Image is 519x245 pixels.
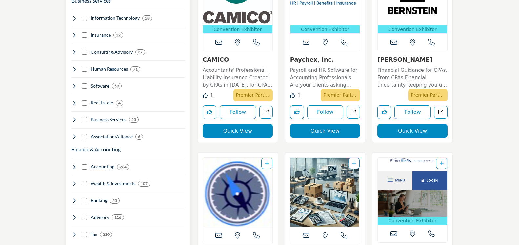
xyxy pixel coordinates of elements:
[91,116,126,123] h4: Business Services: Office supplies, software, tech support, communications, travel
[91,163,114,170] h4: Accounting: Financial statements, bookkeeping, auditing
[394,105,431,119] button: Follow
[82,50,87,55] input: Select Consulting/Advisory checkbox
[323,91,357,100] p: Premier Partner
[411,91,445,100] p: Premier Partner
[91,214,109,221] h4: Advisory: Advisory services provided by CPA firms
[112,214,124,220] div: 116 Results For Advisory
[114,215,121,220] b: 116
[118,101,121,105] b: 4
[91,66,128,72] h4: Human Resources: Payroll, benefits, HR consulting, talent acquisition, training
[204,26,271,33] p: Convention Exhibitor
[290,65,360,89] a: Payroll and HR Software for Accounting Professionals Are your clients asking more questions about...
[91,197,107,204] h4: Banking: Banking, lending. merchant services
[379,217,446,224] p: Convention Exhibitor
[110,198,120,204] div: 53 Results For Banking
[135,134,143,140] div: 6 Results For Association/Alliance
[220,105,256,119] button: Follow
[82,134,87,139] input: Select Association/Alliance checkbox
[203,105,216,119] button: Like listing
[290,105,304,119] button: Like listing
[82,83,87,89] input: Select Software checkbox
[91,49,133,55] h4: Consulting/Advisory: Business consulting, mergers & acquisitions, growth strategies
[82,32,87,38] input: Select Insurance checkbox
[130,66,140,72] div: 71 Results For Human Resources
[290,124,360,138] button: Quick View
[112,198,117,203] b: 53
[377,67,448,89] p: Financial Guidance for CPAs, From CPAs Financial uncertainty keeping you up at night? [PERSON_NAM...
[71,145,121,153] button: Finance & Accounting
[82,215,87,220] input: Select Advisory checkbox
[378,158,447,225] a: Open Listing in new tab
[292,26,359,33] p: Convention Exhibitor
[210,93,213,99] span: 1
[82,16,87,21] input: Select Information Technology checkbox
[259,106,273,119] a: Open camico in new tab
[377,65,448,89] a: Financial Guidance for CPAs, From CPAs Financial uncertainty keeping you up at night? [PERSON_NAM...
[265,161,269,166] a: Add To List
[377,56,432,63] a: [PERSON_NAME]
[100,232,112,237] div: 230 Results For Tax
[377,124,448,138] button: Quick View
[203,56,273,63] h3: CAMICO
[347,106,360,119] a: Open paychex in new tab
[91,180,135,187] h4: Wealth & Investments: Wealth management, retirement planning, investing strategies
[377,105,391,119] button: Like listing
[298,93,301,99] span: 1
[82,164,87,170] input: Select Accounting checkbox
[82,181,87,186] input: Select Wealth & Investments checkbox
[114,84,119,88] b: 59
[440,161,444,166] a: Add To List
[103,232,110,237] b: 230
[120,165,127,169] b: 264
[203,158,272,227] a: Open Listing in new tab
[91,15,140,21] h4: Information Technology: Software, cloud services, data management, analytics, automation
[290,67,360,89] p: Payroll and HR Software for Accounting Professionals Are your clients asking more questions about...
[113,32,123,38] div: 22 Results For Insurance
[377,56,448,63] h3: Bernstein
[112,83,122,89] div: 59 Results For Software
[203,158,272,227] img: Joseph J. Gormley, CPA
[82,232,87,237] input: Select Tax checkbox
[203,65,273,89] a: Accountants' Professional Liability Insurance Created by CPAs in [DATE], for CPAs, CAMICO provide...
[290,56,334,63] a: Paychex, Inc.
[307,105,344,119] button: Follow
[203,67,273,89] p: Accountants' Professional Liability Insurance Created by CPAs in [DATE], for CPAs, CAMICO provide...
[91,83,109,89] h4: Software: Accounting sotware, tax software, workflow, etc.
[82,67,87,72] input: Select Human Resources checkbox
[82,117,87,122] input: Select Business Services checkbox
[91,231,97,238] h4: Tax: Business and individual tax services
[141,181,148,186] b: 107
[378,158,447,217] img: First Bank
[116,100,123,106] div: 4 Results For Real Estate
[203,93,208,98] i: Like
[145,16,150,21] b: 58
[290,158,360,227] img: Kinney Company LLC (formerly Jampol Kinney)
[236,91,270,100] p: Premier Partner
[138,181,150,187] div: 107 Results For Wealth & Investments
[133,67,138,71] b: 71
[129,117,139,123] div: 23 Results For Business Services
[352,161,356,166] a: Add To List
[203,56,229,63] a: CAMICO
[135,49,145,55] div: 37 Results For Consulting/Advisory
[82,198,87,203] input: Select Banking checkbox
[290,56,360,63] h3: Paychex, Inc.
[138,50,143,54] b: 37
[91,133,133,140] h4: Association/Alliance: Membership/trade associations and CPA firm alliances
[117,164,129,170] div: 264 Results For Accounting
[131,117,136,122] b: 23
[91,32,111,38] h4: Insurance: Professional liability, healthcare, life insurance, risk management
[203,124,273,138] button: Quick View
[290,93,295,98] i: Like
[434,106,448,119] a: Open bernstein in new tab
[91,99,113,106] h4: Real Estate: Commercial real estate, office space, property management, home loans
[290,158,360,227] a: Open Listing in new tab
[142,15,152,21] div: 58 Results For Information Technology
[82,100,87,106] input: Select Real Estate checkbox
[138,134,140,139] b: 6
[116,33,121,37] b: 22
[379,26,446,33] p: Convention Exhibitor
